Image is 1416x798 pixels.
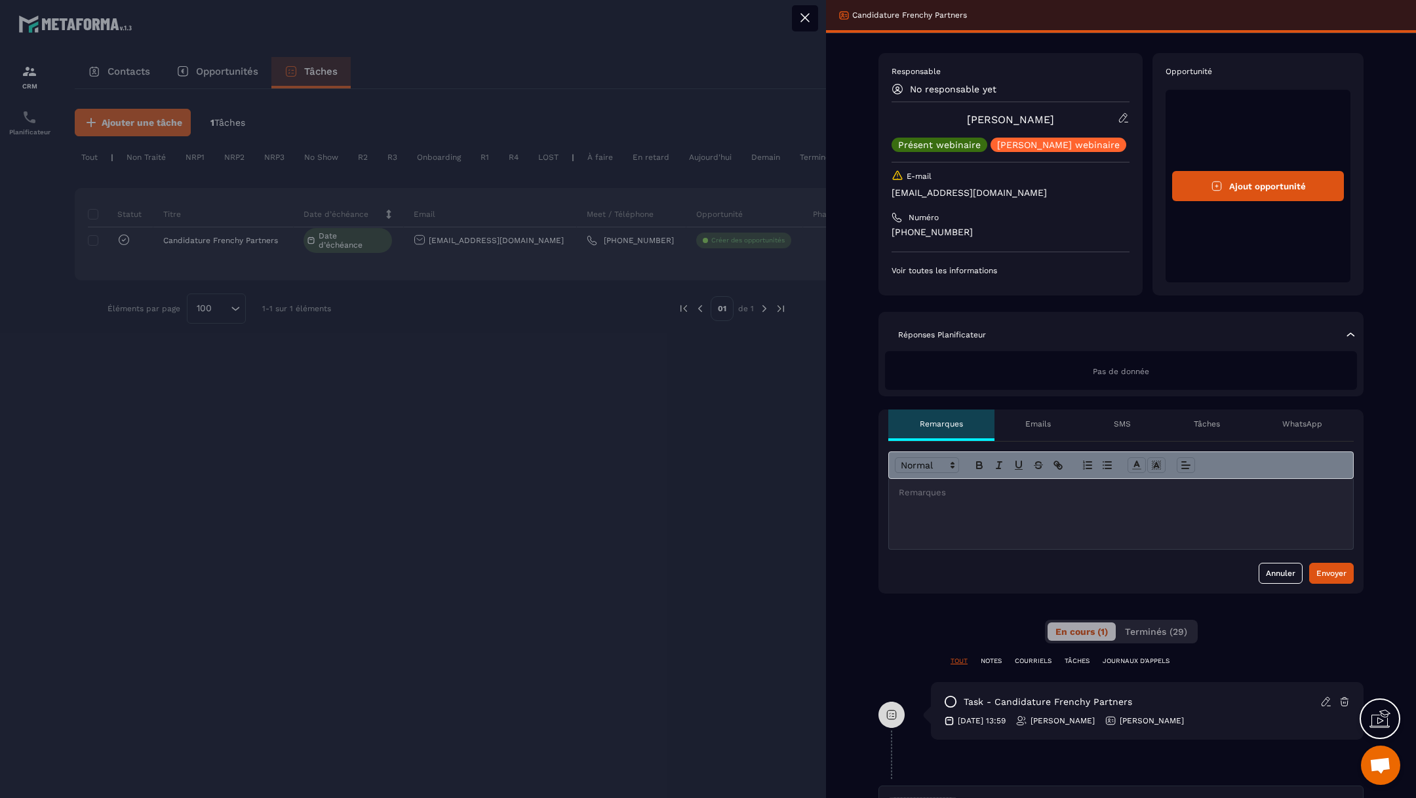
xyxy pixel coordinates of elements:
div: Envoyer [1316,567,1347,580]
button: En cours (1) [1048,622,1116,641]
p: Tâches [1194,419,1220,429]
p: COURRIELS [1015,656,1052,666]
p: TÂCHES [1065,656,1090,666]
button: Ajout opportunité [1172,171,1344,201]
p: TOUT [951,656,968,666]
p: JOURNAUX D'APPELS [1103,656,1170,666]
p: Responsable [892,66,1130,77]
button: Terminés (29) [1117,622,1195,641]
p: [PERSON_NAME] [1120,715,1184,726]
p: Emails [1025,419,1051,429]
p: task - Candidature Frenchy Partners [964,696,1132,708]
div: Ouvrir le chat [1361,746,1400,785]
p: Présent webinaire [898,140,981,149]
p: SMS [1114,419,1131,429]
button: Envoyer [1309,563,1354,584]
span: Pas de donnée [1093,367,1149,376]
p: Opportunité [1166,66,1350,77]
p: [PERSON_NAME] webinaire [997,140,1120,149]
a: [PERSON_NAME] [967,113,1054,126]
span: Terminés (29) [1125,626,1187,637]
p: WhatsApp [1282,419,1322,429]
span: En cours (1) [1055,626,1108,637]
p: Candidature Frenchy Partners [852,10,967,20]
p: Voir toutes les informations [892,265,1130,276]
p: [EMAIL_ADDRESS][DOMAIN_NAME] [892,187,1130,199]
p: Réponses Planificateur [898,330,986,340]
p: [PERSON_NAME] [1031,715,1095,726]
p: [DATE] 13:59 [958,715,1006,726]
p: No responsable yet [910,84,996,94]
p: Numéro [909,212,939,223]
p: E-mail [907,171,932,181]
p: NOTES [981,656,1002,666]
p: Remarques [920,419,963,429]
p: [PHONE_NUMBER] [892,226,1130,238]
button: Annuler [1259,563,1303,584]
